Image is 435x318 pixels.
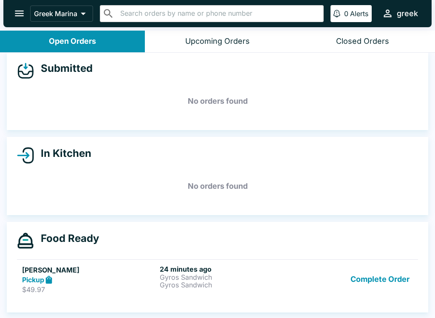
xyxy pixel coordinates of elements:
button: Greek Marina [30,6,93,22]
div: Open Orders [49,37,96,46]
p: Greek Marina [34,9,77,18]
p: $49.97 [22,285,156,294]
h4: Submitted [34,62,93,75]
h5: No orders found [17,86,418,116]
h6: 24 minutes ago [160,265,294,273]
h4: Food Ready [34,232,99,245]
h5: No orders found [17,171,418,202]
p: Gyros Sandwich [160,281,294,289]
strong: Pickup [22,275,44,284]
div: Upcoming Orders [185,37,250,46]
p: Alerts [350,9,368,18]
button: greek [379,4,421,23]
a: [PERSON_NAME]Pickup$49.9724 minutes agoGyros SandwichGyros SandwichComplete Order [17,259,418,299]
p: 0 [344,9,348,18]
p: Gyros Sandwich [160,273,294,281]
button: Complete Order [347,265,413,294]
button: open drawer [8,3,30,24]
h4: In Kitchen [34,147,91,160]
input: Search orders by name or phone number [118,8,320,20]
h5: [PERSON_NAME] [22,265,156,275]
div: Closed Orders [336,37,389,46]
div: greek [397,9,418,19]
